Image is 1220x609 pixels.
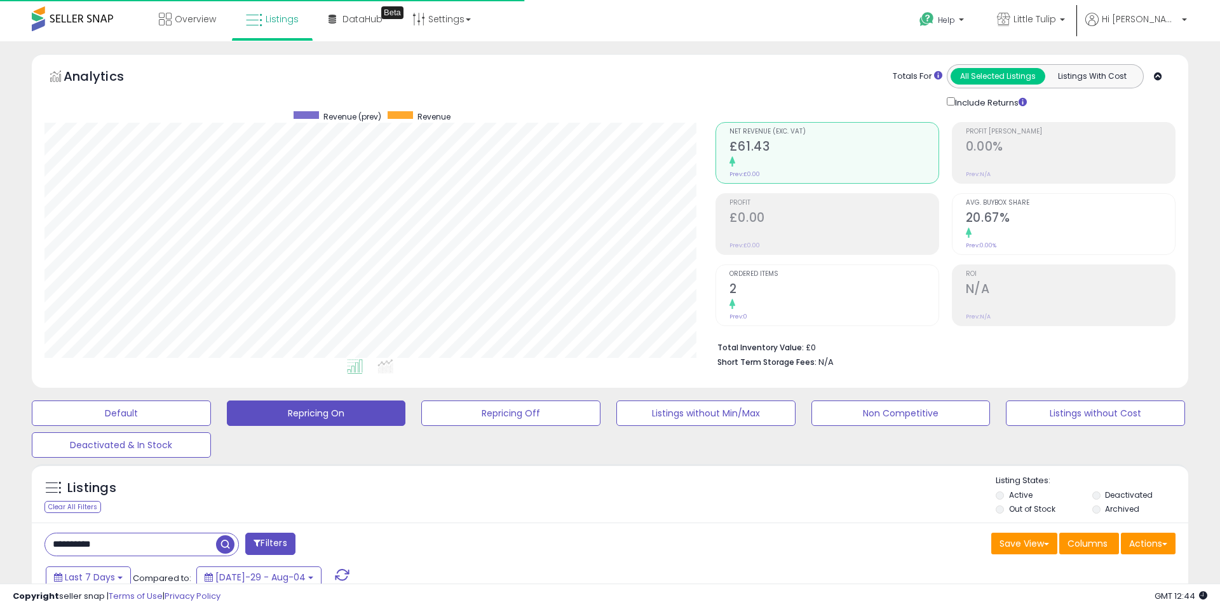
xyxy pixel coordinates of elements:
[417,111,451,122] span: Revenue
[227,400,406,426] button: Repricing On
[729,200,939,207] span: Profit
[966,271,1175,278] span: ROI
[1121,533,1176,554] button: Actions
[266,13,299,25] span: Listings
[1009,503,1055,514] label: Out of Stock
[133,572,191,584] span: Compared to:
[381,6,403,19] div: Tooltip anchor
[421,400,600,426] button: Repricing Off
[1009,489,1033,500] label: Active
[811,400,991,426] button: Non Competitive
[1105,489,1153,500] label: Deactivated
[65,571,115,584] span: Last 7 Days
[215,571,306,584] span: [DATE]-29 - Aug-04
[937,95,1042,109] div: Include Returns
[323,111,381,122] span: Revenue (prev)
[729,139,939,156] h2: £61.43
[616,400,796,426] button: Listings without Min/Max
[966,313,991,320] small: Prev: N/A
[951,68,1045,85] button: All Selected Listings
[1059,533,1119,554] button: Columns
[893,71,942,83] div: Totals For
[818,356,834,368] span: N/A
[966,200,1175,207] span: Avg. Buybox Share
[67,479,116,497] h5: Listings
[919,11,935,27] i: Get Help
[44,501,101,513] div: Clear All Filters
[729,170,760,178] small: Prev: £0.00
[64,67,149,88] h5: Analytics
[1085,13,1187,41] a: Hi [PERSON_NAME]
[996,475,1188,487] p: Listing States:
[717,357,817,367] b: Short Term Storage Fees:
[717,342,804,353] b: Total Inventory Value:
[729,282,939,299] h2: 2
[1067,537,1108,550] span: Columns
[717,339,1166,354] li: £0
[729,242,760,249] small: Prev: £0.00
[966,139,1175,156] h2: 0.00%
[729,128,939,135] span: Net Revenue (Exc. VAT)
[109,590,163,602] a: Terms of Use
[46,566,131,588] button: Last 7 Days
[938,15,955,25] span: Help
[966,170,991,178] small: Prev: N/A
[1045,68,1139,85] button: Listings With Cost
[991,533,1057,554] button: Save View
[165,590,220,602] a: Privacy Policy
[196,566,322,588] button: [DATE]-29 - Aug-04
[729,313,747,320] small: Prev: 0
[966,242,996,249] small: Prev: 0.00%
[729,210,939,228] h2: £0.00
[175,13,216,25] span: Overview
[13,591,220,603] div: seller snap | |
[32,432,211,458] button: Deactivated & In Stock
[342,13,383,25] span: DataHub
[909,2,977,41] a: Help
[1006,400,1185,426] button: Listings without Cost
[966,282,1175,299] h2: N/A
[966,210,1175,228] h2: 20.67%
[13,590,59,602] strong: Copyright
[245,533,295,555] button: Filters
[1155,590,1207,602] span: 2025-08-12 12:44 GMT
[729,271,939,278] span: Ordered Items
[966,128,1175,135] span: Profit [PERSON_NAME]
[1105,503,1139,514] label: Archived
[32,400,211,426] button: Default
[1102,13,1178,25] span: Hi [PERSON_NAME]
[1013,13,1056,25] span: Little Tulip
